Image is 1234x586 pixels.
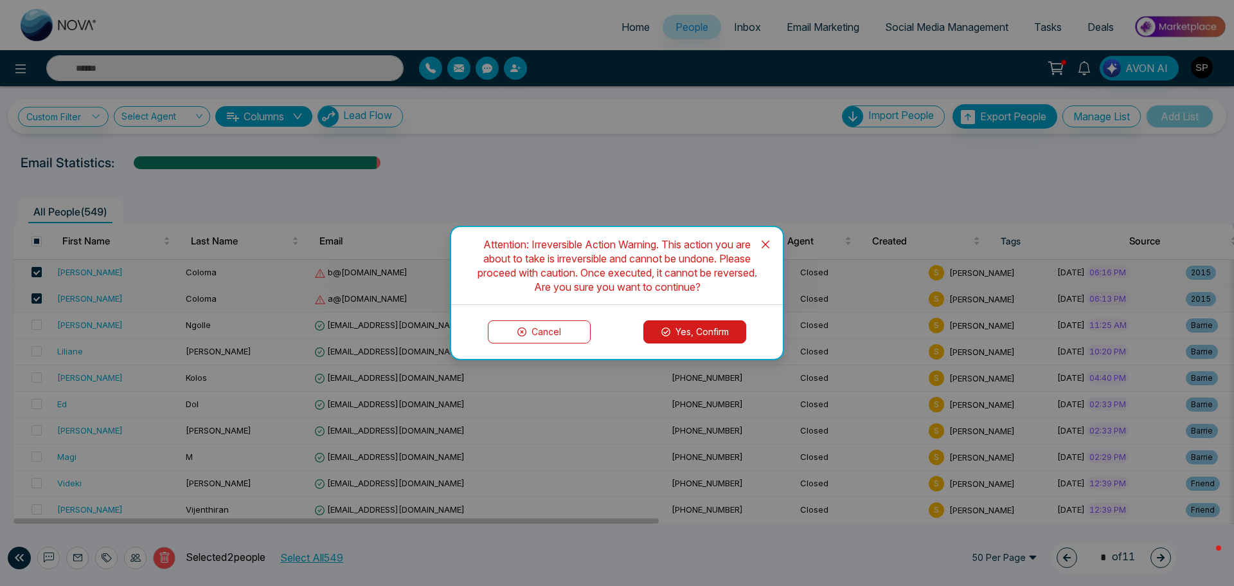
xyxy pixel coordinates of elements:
button: Cancel [488,320,591,343]
button: Close [748,227,783,262]
div: Attention: Irreversible Action Warning. This action you are about to take is irreversible and can... [467,237,767,294]
iframe: Intercom live chat [1190,542,1221,573]
button: Yes, Confirm [643,320,746,343]
span: close [760,239,771,250]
